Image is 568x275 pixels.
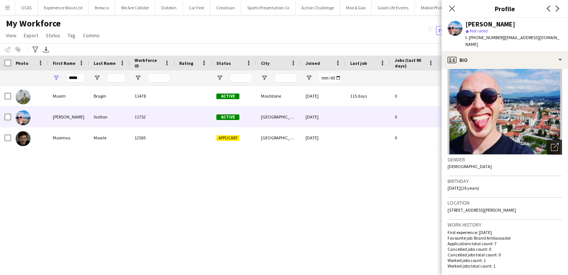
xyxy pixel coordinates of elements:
h3: Work history [448,221,562,228]
span: [DATE] (26 years) [448,185,479,191]
input: First Name Filter Input [66,73,85,82]
button: Open Filter Menu [306,75,312,81]
div: [PERSON_NAME] [48,107,89,127]
div: Maxim [48,86,89,106]
span: First Name [53,60,75,66]
button: Everyone4,771 [436,26,473,35]
h3: Birthday [448,178,562,184]
span: Jobs (last 90 days) [395,57,425,69]
div: [PERSON_NAME] [465,21,515,28]
button: Creatisan [210,0,241,15]
p: Cancelled jobs total count: 0 [448,252,562,257]
h3: Gender [448,156,562,163]
div: Open photos pop-in [547,140,562,155]
input: Workforce ID Filter Input [148,73,170,82]
span: Last Name [94,60,116,66]
div: [DATE] [301,86,346,106]
img: Crew avatar or photo [448,43,562,155]
button: Mobile Photo Booth [GEOGRAPHIC_DATA] [415,0,504,15]
div: 115 days [346,86,390,106]
div: Bio [442,51,568,69]
input: Last Name Filter Input [107,73,126,82]
span: Active [216,94,239,99]
span: t. [PHONE_NUMBER] [465,35,504,40]
img: Maxime Vuitton [16,110,30,125]
button: Open Filter Menu [53,75,59,81]
span: Status [46,32,60,39]
div: [GEOGRAPHIC_DATA] [256,127,301,148]
p: Favourite job: Brand Ambassador [448,235,562,241]
div: 0 [390,127,439,148]
img: Maxim Bragin [16,89,30,104]
div: [GEOGRAPHIC_DATA] [256,107,301,127]
button: Moo & Goo [340,0,372,15]
div: Maidstone [256,86,301,106]
div: [DATE] [301,127,346,148]
a: Export [21,31,41,40]
button: We Are Collider [115,0,155,15]
span: [STREET_ADDRESS][PERSON_NAME] [448,207,516,213]
span: My Workforce [6,18,61,29]
span: Active [216,114,239,120]
a: Comms [80,31,103,40]
button: Open Filter Menu [94,75,100,81]
button: UCAS [15,0,38,15]
a: Status [43,31,63,40]
input: Joined Filter Input [319,73,341,82]
button: Open Filter Menu [261,75,268,81]
div: 11478 [130,86,175,106]
div: Mawle [89,127,130,148]
div: 0 [390,86,439,106]
button: Brewco [89,0,115,15]
a: View [3,31,19,40]
button: Open Filter Menu [135,75,141,81]
span: Tag [68,32,75,39]
span: View [6,32,16,39]
span: Workforce ID [135,57,161,69]
h3: Location [448,199,562,206]
div: 0 [390,107,439,127]
span: Last job [350,60,367,66]
input: City Filter Input [274,73,297,82]
span: Not rated [470,28,488,34]
h3: Profile [442,4,568,13]
button: Sports Presentation Co [241,0,296,15]
span: | [EMAIL_ADDRESS][DOMAIN_NAME] [465,35,559,47]
span: City [261,60,270,66]
div: 12565 [130,127,175,148]
button: Good Life Events [372,0,415,15]
div: Maximus [48,127,89,148]
span: [DEMOGRAPHIC_DATA] [448,164,492,169]
button: Experience Wave Ltd [38,0,89,15]
span: Status [216,60,231,66]
div: 11752 [130,107,175,127]
p: Cancelled jobs count: 0 [448,246,562,252]
span: Comms [83,32,100,39]
span: Export [24,32,38,39]
span: Photo [16,60,28,66]
app-action-btn: Export XLSX [42,45,51,54]
span: Applicant [216,135,239,141]
a: Tag [65,31,78,40]
button: Open Filter Menu [216,75,223,81]
img: Maximus Mawle [16,131,30,146]
p: Worked jobs count: 1 [448,257,562,263]
p: Worked jobs total count: 1 [448,263,562,269]
button: Car Fest [183,0,210,15]
div: Bragin [89,86,130,106]
p: Applications total count: 7 [448,241,562,246]
app-action-btn: Advanced filters [31,45,40,54]
div: [DATE] [301,107,346,127]
button: Datekin [155,0,183,15]
span: Joined [306,60,320,66]
div: Vuitton [89,107,130,127]
p: First experience: [DATE] [448,230,562,235]
button: Action Challenge [296,0,340,15]
span: Rating [179,60,193,66]
input: Status Filter Input [230,73,252,82]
